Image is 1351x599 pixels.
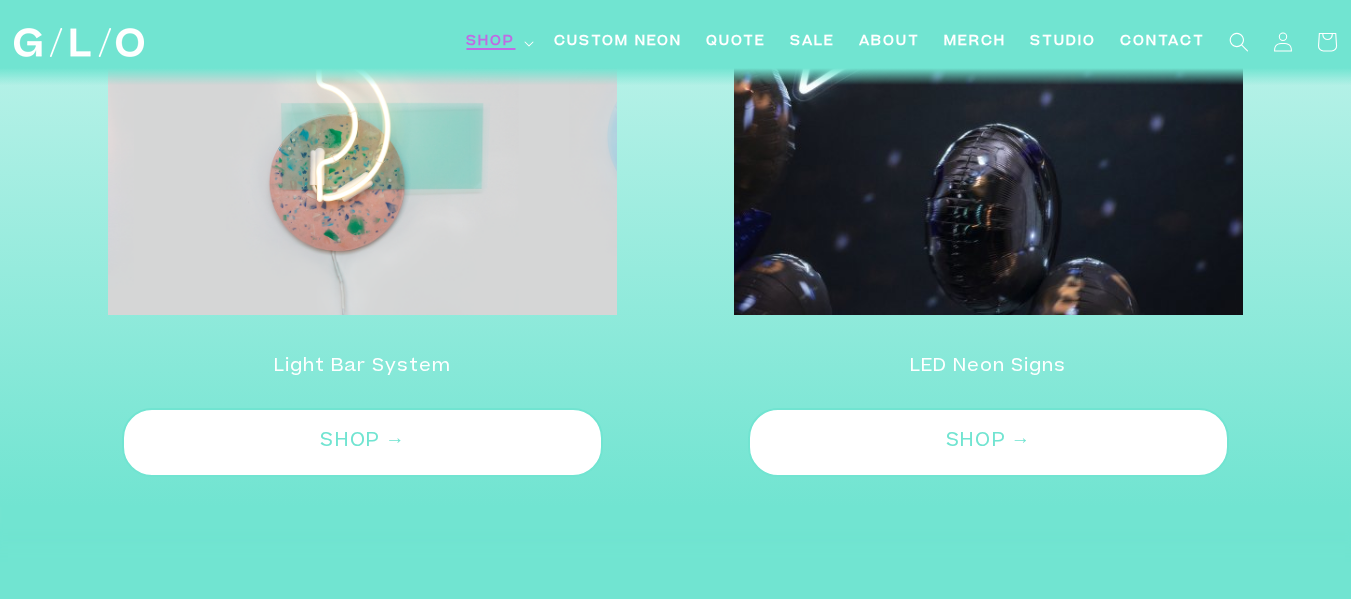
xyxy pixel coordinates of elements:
[748,408,1229,477] a: SHOP →
[932,20,1018,65] a: Merch
[1018,20,1108,65] a: Studio
[944,32,1006,53] span: Merch
[1251,503,1351,599] iframe: Chat Widget
[859,32,920,53] span: About
[454,20,542,65] summary: Shop
[466,32,515,53] span: Shop
[554,32,682,53] span: Custom Neon
[790,32,835,53] span: SALE
[1108,20,1217,65] a: Contact
[1217,20,1261,64] summary: Search
[778,20,847,65] a: SALE
[1030,32,1096,53] span: Studio
[706,32,766,53] span: Quote
[847,20,932,65] a: About
[694,20,778,65] a: Quote
[80,351,646,383] h2: Light Bar System
[1120,32,1205,53] span: Contact
[122,408,603,477] a: SHOP →
[706,351,1272,383] h2: LED Neon Signs
[14,28,144,57] img: GLO Studio
[6,21,151,65] a: GLO Studio
[542,20,694,65] a: Custom Neon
